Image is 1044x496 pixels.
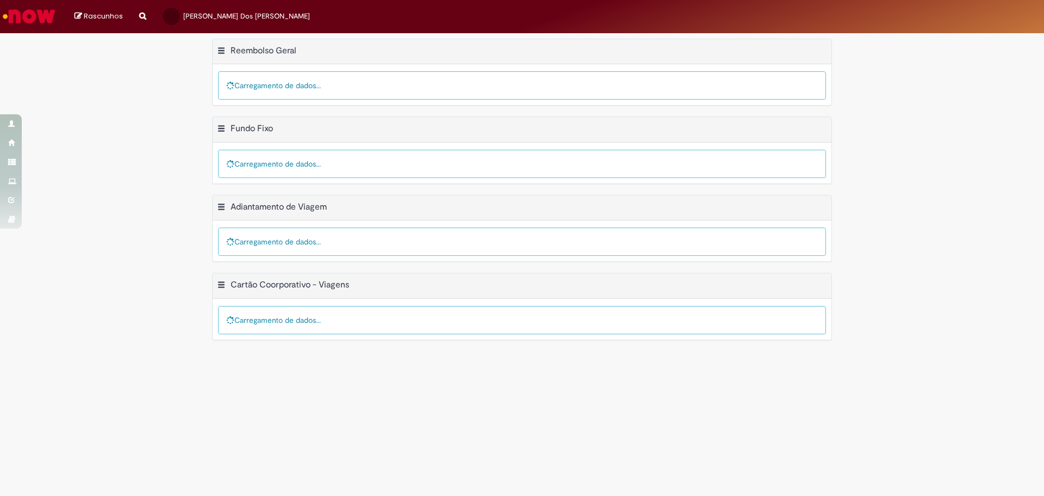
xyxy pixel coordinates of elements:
div: Carregamento de dados... [218,228,826,256]
span: [PERSON_NAME] Dos [PERSON_NAME] [183,11,310,21]
div: Carregamento de dados... [218,150,826,178]
div: Carregamento de dados... [218,306,826,334]
div: Carregamento de dados... [218,71,826,100]
button: Reembolso Geral Menu de contexto [217,45,226,59]
span: Rascunhos [84,11,123,21]
h2: Adiantamento de Viagem [231,201,327,212]
h2: Cartão Coorporativo - Viagens [231,280,349,291]
button: Adiantamento de Viagem Menu de contexto [217,201,226,216]
a: Rascunhos [74,11,123,22]
h2: Fundo Fixo [231,123,273,134]
h2: Reembolso Geral [231,45,296,56]
button: Cartão Coorporativo - Viagens Menu de contexto [217,279,226,293]
button: Fundo Fixo Menu de contexto [217,123,226,137]
img: ServiceNow [1,5,57,27]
